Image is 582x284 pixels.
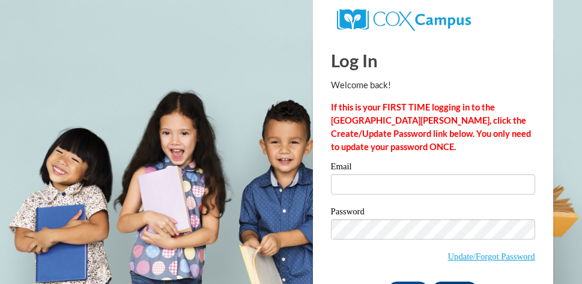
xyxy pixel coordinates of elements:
[331,79,535,92] p: Welcome back!
[337,9,471,31] img: COX Campus
[331,48,535,73] h1: Log In
[331,162,535,174] label: Email
[331,207,535,219] label: Password
[331,102,531,152] strong: If this is your FIRST TIME logging in to the [GEOGRAPHIC_DATA][PERSON_NAME], click the Create/Upd...
[337,14,471,24] a: COX Campus
[447,252,535,261] a: Update/Forgot Password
